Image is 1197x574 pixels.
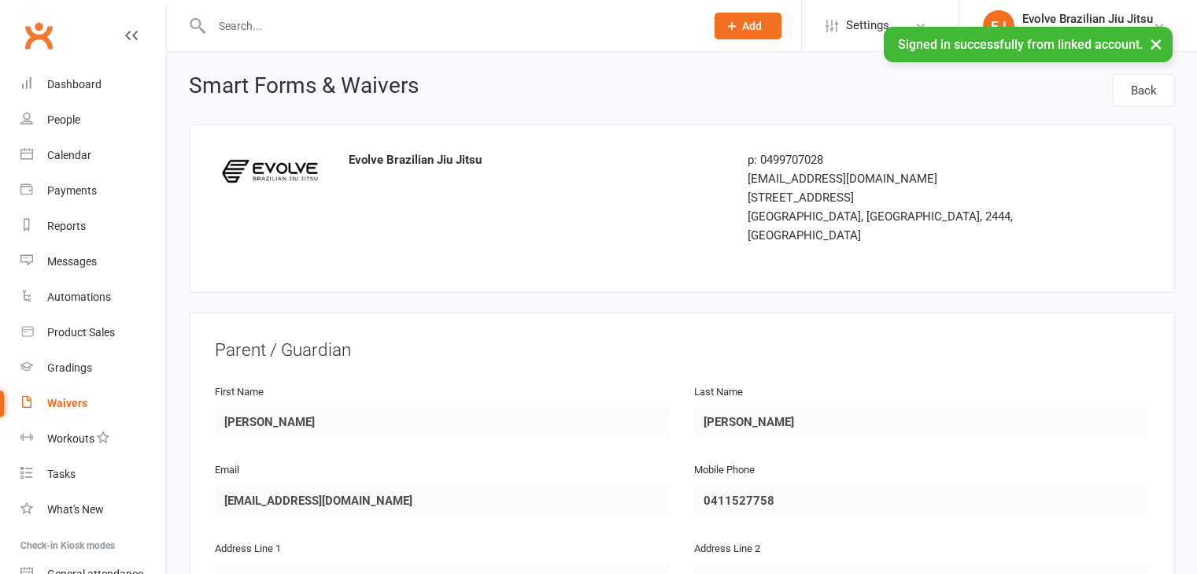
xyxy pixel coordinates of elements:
[20,386,166,421] a: Waivers
[47,291,111,303] div: Automations
[47,326,115,339] div: Product Sales
[215,384,264,401] label: First Name
[47,220,86,232] div: Reports
[47,468,76,480] div: Tasks
[748,188,1044,207] div: [STREET_ADDRESS]
[983,10,1014,42] div: EJ
[898,37,1143,52] span: Signed in successfully from linked account.
[189,74,419,102] h1: Smart Forms & Waivers
[20,280,166,315] a: Automations
[47,184,97,197] div: Payments
[20,350,166,386] a: Gradings
[47,255,97,268] div: Messages
[20,138,166,173] a: Calendar
[47,78,102,91] div: Dashboard
[215,150,325,192] img: 037d5638-5bc1-4d4e-a77f-e990d65dc7b0.jpg
[47,397,87,409] div: Waivers
[1142,27,1170,61] button: ×
[20,67,166,102] a: Dashboard
[19,16,58,55] a: Clubworx
[349,153,482,167] strong: Evolve Brazilian Jiu Jitsu
[694,384,743,401] label: Last Name
[846,8,889,43] span: Settings
[20,421,166,457] a: Workouts
[47,113,80,126] div: People
[1022,26,1153,40] div: Evolve Brazilian Jiu Jitsu
[47,503,104,516] div: What's New
[694,541,760,557] label: Address Line 2
[20,492,166,528] a: What's New
[207,15,694,37] input: Search...
[742,20,762,32] span: Add
[215,541,281,557] label: Address Line 1
[20,209,166,244] a: Reports
[20,102,166,138] a: People
[20,457,166,492] a: Tasks
[20,315,166,350] a: Product Sales
[748,169,1044,188] div: [EMAIL_ADDRESS][DOMAIN_NAME]
[748,207,1044,245] div: [GEOGRAPHIC_DATA], [GEOGRAPHIC_DATA], 2444, [GEOGRAPHIC_DATA]
[1113,74,1175,107] a: Back
[748,150,1044,169] div: p: 0499707028
[215,462,239,479] label: Email
[20,173,166,209] a: Payments
[1022,12,1153,26] div: Evolve Brazilian Jiu Jitsu
[215,338,1149,363] div: Parent / Guardian
[47,361,92,374] div: Gradings
[20,244,166,280] a: Messages
[47,432,94,445] div: Workouts
[47,149,91,161] div: Calendar
[715,13,781,39] button: Add
[694,462,755,479] label: Mobile Phone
